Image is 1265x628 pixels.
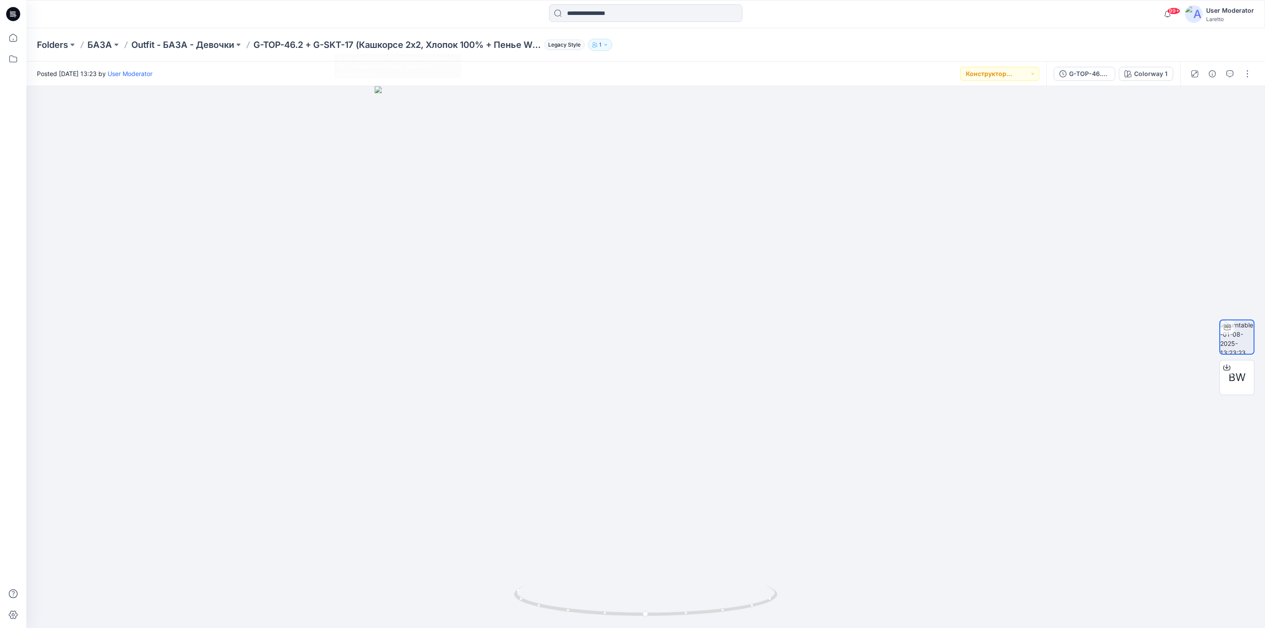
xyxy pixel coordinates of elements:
p: G-TOP-46.2 + G-SKT-17 (Кашкорсе 2х2, Хлопок 100% + Пенье WFACE Пике, хлопок 77%, полиэстер 23%) [253,39,541,51]
button: Details [1205,67,1219,81]
span: Posted [DATE] 13:23 by [37,69,152,78]
img: turntable-01-08-2025-13:23:23 [1220,320,1254,354]
div: G-TOP-46.2 + G-SKT-17 [1069,69,1110,79]
a: Outfit - БАЗА - Девочки [131,39,234,51]
div: Colorway 1 [1134,69,1167,79]
a: Folders [37,39,68,51]
span: Legacy Style [544,40,585,50]
span: 99+ [1167,7,1180,15]
button: Colorway 1 [1119,67,1173,81]
p: 1 [599,40,601,50]
button: 1 [588,39,612,51]
button: G-TOP-46.2 + G-SKT-17 [1054,67,1115,81]
img: avatar [1185,5,1203,23]
a: User Moderator [108,70,152,77]
span: BW [1229,370,1246,385]
div: Laretto [1206,16,1254,22]
a: БАЗА [87,39,112,51]
button: Legacy Style [541,39,585,51]
div: User Moderator [1206,5,1254,16]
